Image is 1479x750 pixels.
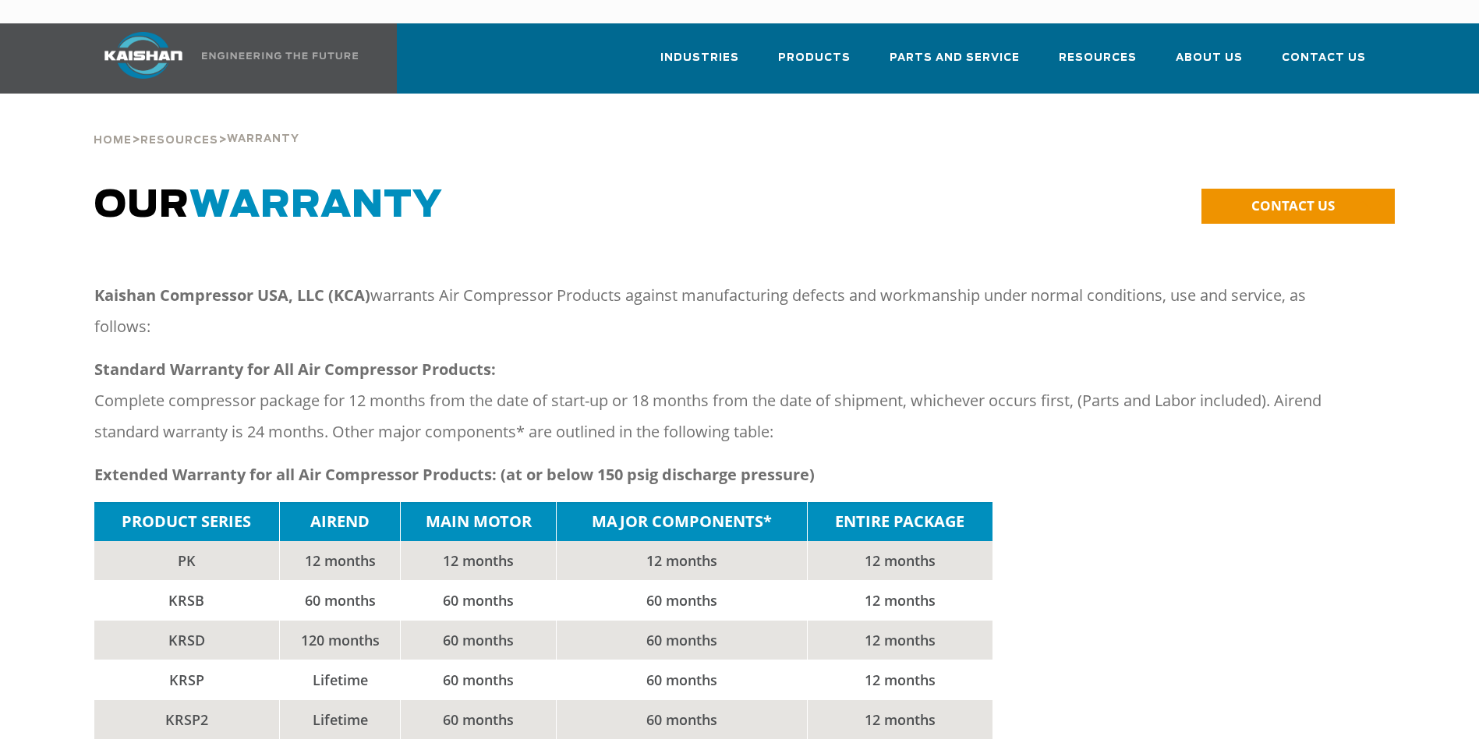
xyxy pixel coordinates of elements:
[94,541,280,581] td: PK
[890,49,1020,67] span: Parts and Service
[807,541,992,581] td: 12 months
[1251,196,1335,214] span: CONTACT US
[557,700,807,740] td: 60 months
[94,285,370,306] strong: Kaishan Compressor USA, LLC (KCA)
[279,700,401,740] td: Lifetime
[202,52,358,59] img: Engineering the future
[401,581,557,621] td: 60 months
[279,541,401,581] td: 12 months
[778,49,851,67] span: Products
[279,621,401,660] td: 120 months
[94,136,132,146] span: Home
[94,464,815,485] strong: Extended Warranty for all Air Compressor Products: (at or below 150 psig discharge pressure)
[778,37,851,90] a: Products
[807,700,992,740] td: 12 months
[94,359,496,380] strong: Standard Warranty for All Air Compressor Products:
[94,581,280,621] td: KRSB
[94,187,443,225] span: OUR
[85,23,361,94] a: Kaishan USA
[85,32,202,79] img: kaishan logo
[140,136,218,146] span: Resources
[660,49,739,67] span: Industries
[94,133,132,147] a: Home
[279,660,401,700] td: Lifetime
[1201,189,1395,224] a: CONTACT US
[140,133,218,147] a: Resources
[807,621,992,660] td: 12 months
[557,502,807,541] td: MAJOR COMPONENTS*
[1176,49,1243,67] span: About Us
[1059,37,1137,90] a: Resources
[94,280,1357,342] p: warrants Air Compressor Products against manufacturing defects and workmanship under normal condi...
[401,502,557,541] td: MAIN MOTOR
[557,541,807,581] td: 12 months
[660,37,739,90] a: Industries
[557,660,807,700] td: 60 months
[807,581,992,621] td: 12 months
[94,354,1357,448] p: Complete compressor package for 12 months from the date of start-up or 18 months from the date of...
[1282,49,1366,67] span: Contact Us
[807,502,992,541] td: ENTIRE PACKAGE
[401,541,557,581] td: 12 months
[279,502,401,541] td: AIREND
[227,134,299,144] span: Warranty
[401,660,557,700] td: 60 months
[557,621,807,660] td: 60 months
[557,581,807,621] td: 60 months
[1059,49,1137,67] span: Resources
[94,621,280,660] td: KRSD
[1176,37,1243,90] a: About Us
[189,187,443,225] span: WARRANTY
[279,581,401,621] td: 60 months
[94,94,299,153] div: > >
[1282,37,1366,90] a: Contact Us
[807,660,992,700] td: 12 months
[94,660,280,700] td: KRSP
[890,37,1020,90] a: Parts and Service
[94,502,280,541] td: PRODUCT SERIES
[401,700,557,740] td: 60 months
[94,700,280,740] td: KRSP2
[401,621,557,660] td: 60 months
